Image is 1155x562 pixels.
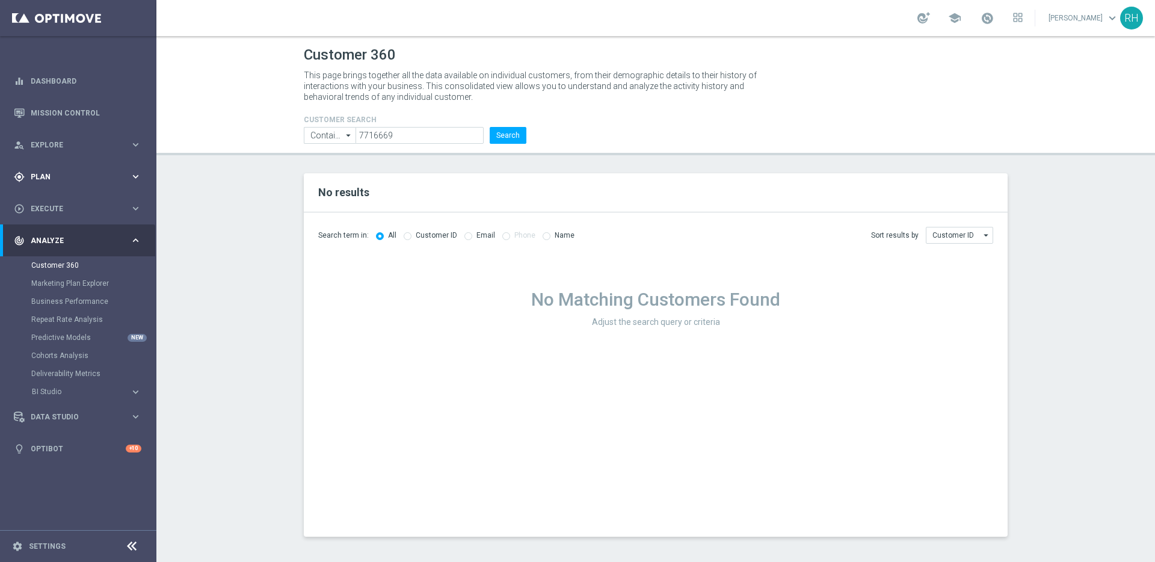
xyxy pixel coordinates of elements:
i: keyboard_arrow_right [130,386,141,398]
i: play_circle_outline [14,203,25,214]
span: Sort results by [871,230,919,241]
button: person_search Explore keyboard_arrow_right [13,140,142,150]
span: Search term in: [318,230,369,241]
a: [PERSON_NAME]keyboard_arrow_down [1047,9,1120,27]
div: Execute [14,203,130,214]
label: Email [476,231,495,240]
a: Customer 360 [31,261,125,270]
div: Cohorts Analysis [31,347,155,365]
input: Contains [304,127,356,144]
div: RH [1120,7,1143,29]
i: lightbulb [14,443,25,454]
span: Explore [31,141,130,149]
div: Analyze [14,235,130,246]
span: No results [318,186,369,199]
a: Mission Control [31,97,141,129]
button: BI Studio keyboard_arrow_right [31,387,142,397]
i: gps_fixed [14,171,25,182]
div: Mission Control [14,97,141,129]
a: Settings [29,543,66,550]
a: Cohorts Analysis [31,351,125,360]
button: play_circle_outline Execute keyboard_arrow_right [13,204,142,214]
i: keyboard_arrow_right [130,235,141,246]
div: Data Studio [14,412,130,422]
i: equalizer [14,76,25,87]
i: arrow_drop_down [343,128,355,143]
button: Mission Control [13,108,142,118]
div: Explore [14,140,130,150]
a: Business Performance [31,297,125,306]
input: Customer ID [926,227,993,244]
a: Repeat Rate Analysis [31,315,125,324]
div: BI Studio [32,388,130,395]
div: Optibot [14,433,141,465]
button: track_changes Analyze keyboard_arrow_right [13,236,142,245]
button: equalizer Dashboard [13,76,142,86]
span: Execute [31,205,130,212]
div: Repeat Rate Analysis [31,310,155,329]
div: +10 [126,445,141,452]
h1: No Matching Customers Found [318,289,993,310]
i: keyboard_arrow_right [130,411,141,422]
label: Name [555,231,574,240]
div: NEW [128,334,147,342]
button: gps_fixed Plan keyboard_arrow_right [13,172,142,182]
a: Dashboard [31,65,141,97]
div: Dashboard [14,65,141,97]
i: keyboard_arrow_right [130,139,141,150]
div: Deliverability Metrics [31,365,155,383]
span: school [948,11,961,25]
div: Business Performance [31,292,155,310]
h1: Customer 360 [304,46,1008,64]
p: This page brings together all the data available on individual customers, from their demographic ... [304,70,767,102]
i: person_search [14,140,25,150]
h4: CUSTOMER SEARCH [304,116,526,124]
button: Search [490,127,526,144]
div: Plan [14,171,130,182]
label: All [388,231,396,240]
i: keyboard_arrow_right [130,203,141,214]
span: Analyze [31,237,130,244]
label: Phone [514,231,535,240]
a: Optibot [31,433,126,465]
span: Plan [31,173,130,181]
i: track_changes [14,235,25,246]
div: Predictive Models [31,329,155,347]
a: Deliverability Metrics [31,369,125,378]
input: Enter CID, Email, name or phone [356,127,484,144]
h3: Adjust the search query or criteria [318,317,993,327]
i: settings [12,541,23,552]
button: lightbulb Optibot +10 [13,444,142,454]
div: Customer 360 [31,256,155,274]
i: arrow_drop_down [981,227,993,243]
i: keyboard_arrow_right [130,171,141,182]
a: Marketing Plan Explorer [31,279,125,288]
div: BI Studio [31,383,155,401]
button: Data Studio keyboard_arrow_right [13,412,142,422]
span: keyboard_arrow_down [1106,11,1119,25]
a: Predictive Models [31,333,125,342]
span: BI Studio [32,388,118,395]
div: Marketing Plan Explorer [31,274,155,292]
span: Data Studio [31,413,130,421]
label: Customer ID [416,231,457,240]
